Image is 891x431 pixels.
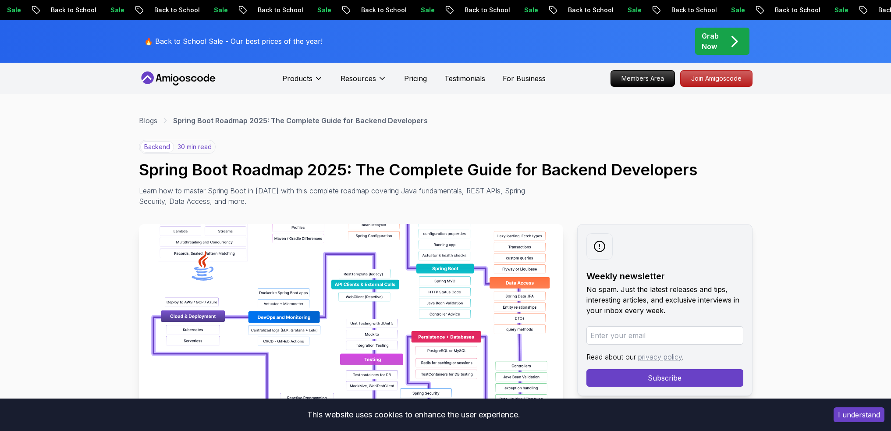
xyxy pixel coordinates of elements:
[144,36,323,46] p: 🔥 Back to School Sale - Our best prices of the year!
[207,6,235,14] p: Sale
[177,142,212,151] p: 30 min read
[341,73,376,84] p: Resources
[638,353,682,361] a: privacy policy
[44,6,103,14] p: Back to School
[354,6,414,14] p: Back to School
[724,6,752,14] p: Sale
[834,407,884,422] button: Accept cookies
[561,6,621,14] p: Back to School
[139,185,532,207] p: Learn how to master Spring Boot in [DATE] with this complete roadmap covering Java fundamentals, ...
[310,6,338,14] p: Sale
[621,6,649,14] p: Sale
[586,270,743,282] h2: Weekly newsletter
[404,73,427,84] a: Pricing
[140,141,174,153] p: backend
[586,369,743,387] button: Subscribe
[664,6,724,14] p: Back to School
[827,6,856,14] p: Sale
[147,6,207,14] p: Back to School
[251,6,310,14] p: Back to School
[702,31,719,52] p: Grab Now
[139,224,563,421] img: Spring Boot Roadmap 2025: The Complete Guide for Backend Developers thumbnail
[7,405,820,424] div: This website uses cookies to enhance the user experience.
[503,73,546,84] a: For Business
[458,6,517,14] p: Back to School
[681,71,752,86] p: Join Amigoscode
[611,71,674,86] p: Members Area
[103,6,131,14] p: Sale
[586,352,743,362] p: Read about our .
[173,115,428,126] p: Spring Boot Roadmap 2025: The Complete Guide for Backend Developers
[414,6,442,14] p: Sale
[139,161,753,178] h1: Spring Boot Roadmap 2025: The Complete Guide for Backend Developers
[517,6,545,14] p: Sale
[611,70,675,87] a: Members Area
[282,73,312,84] p: Products
[341,73,387,91] button: Resources
[768,6,827,14] p: Back to School
[680,70,753,87] a: Join Amigoscode
[282,73,323,91] button: Products
[586,284,743,316] p: No spam. Just the latest releases and tips, interesting articles, and exclusive interviews in you...
[586,326,743,345] input: Enter your email
[139,115,157,126] a: Blogs
[444,73,485,84] a: Testimonials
